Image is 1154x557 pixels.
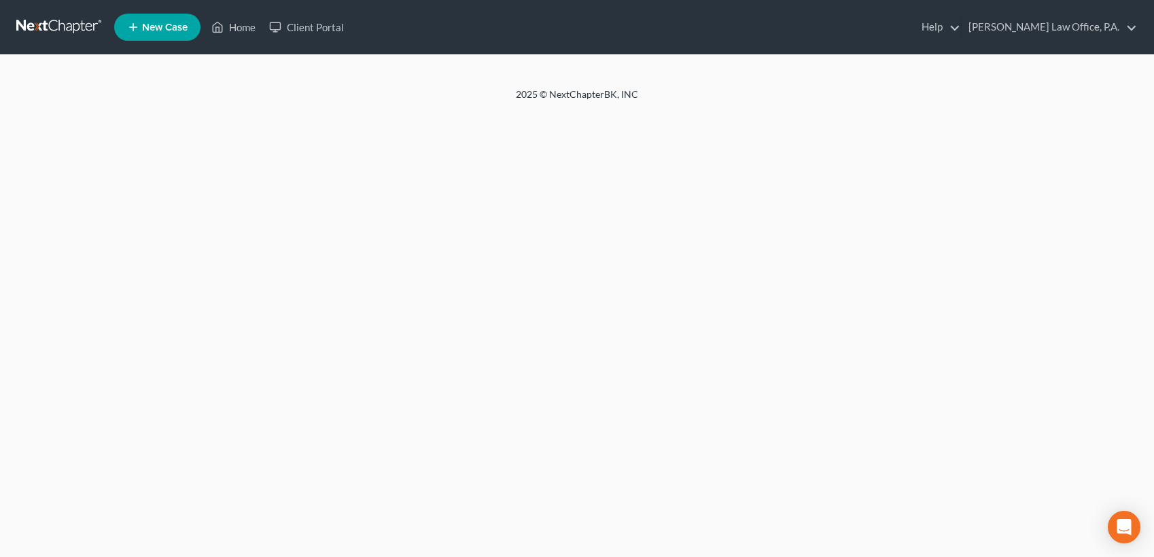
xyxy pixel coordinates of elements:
[190,88,964,112] div: 2025 © NextChapterBK, INC
[114,14,200,41] new-legal-case-button: New Case
[1108,511,1140,543] div: Open Intercom Messenger
[915,15,960,39] a: Help
[205,15,262,39] a: Home
[262,15,351,39] a: Client Portal
[962,15,1137,39] a: [PERSON_NAME] Law Office, P.A.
